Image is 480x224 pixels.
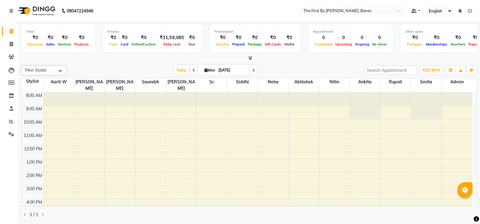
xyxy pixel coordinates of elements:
[26,34,45,41] div: ₹0
[187,34,197,41] div: ₹0
[108,42,119,46] span: Cash
[108,34,119,41] div: ₹0
[421,66,442,75] button: ADD NEW
[105,78,135,92] span: [PERSON_NAME]
[231,42,246,46] span: Prepaid
[130,42,157,46] span: Online/Custom
[108,29,197,34] div: Finance
[371,42,388,46] span: No show
[25,199,43,206] div: 4:00 PM
[22,132,43,139] div: 11:00 AM
[313,34,334,41] div: 0
[263,42,283,46] span: Gift Cards
[157,34,187,41] div: ₹31,59,985
[442,78,472,86] span: Admin
[319,78,349,86] span: Nitin
[364,65,417,75] input: Search Appointment
[166,78,196,92] span: [PERSON_NAME]
[15,2,57,19] img: logo
[217,66,247,75] input: 2025-09-01
[67,2,93,19] b: 08047224946
[449,42,467,46] span: Vouchers
[197,78,227,86] span: Sc
[283,42,296,46] span: Wallet
[162,42,182,46] span: Petty cash
[350,78,380,86] span: Ankita
[174,65,189,75] span: Today
[263,34,283,41] div: ₹0
[214,29,296,34] div: Redemption
[214,42,231,46] span: Voucher
[214,34,231,41] div: ₹0
[313,29,388,34] div: Appointment
[73,34,90,41] div: ₹0
[353,34,371,41] div: 0
[44,78,74,86] span: Aarti W
[25,106,43,112] div: 9:00 AM
[449,34,467,41] div: ₹0
[422,68,440,72] span: ADD NEW
[45,34,56,41] div: ₹0
[187,42,197,46] span: Due
[283,34,296,41] div: ₹0
[25,159,43,165] div: 1:00 PM
[23,146,43,152] div: 12:00 PM
[25,92,43,99] div: 8:00 AM
[25,68,46,72] span: Filter Stylist
[371,34,388,41] div: 0
[119,34,130,41] div: ₹0
[334,34,353,41] div: 0
[231,34,246,41] div: ₹0
[135,78,166,86] span: Saurabh
[334,42,353,46] span: Upcoming
[25,172,43,179] div: 2:00 PM
[380,78,411,86] span: Rupali
[258,78,288,86] span: Neha
[411,78,441,86] span: Smita
[227,78,257,86] span: Siddhi
[289,78,319,86] span: Abhishek
[353,42,371,46] span: Ongoing
[203,68,217,72] span: Mon
[22,119,43,125] div: 10:00 AM
[26,42,45,46] span: Expenses
[25,186,43,192] div: 3:00 PM
[30,212,38,218] span: 1 / 1
[22,78,43,85] div: Stylist
[246,34,263,41] div: ₹0
[313,42,334,46] span: Completed
[424,42,449,46] span: Memberships
[130,34,157,41] div: ₹0
[73,42,90,46] span: Products
[56,34,73,41] div: ₹0
[45,42,56,46] span: Sales
[74,78,104,92] span: [PERSON_NAME]
[455,200,474,218] iframe: chat widget
[246,42,263,46] span: Package
[424,34,449,41] div: ₹0
[26,29,90,34] div: Total
[406,34,424,41] div: ₹0
[56,42,73,46] span: Services
[406,42,424,46] span: Packages
[119,42,130,46] span: Card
